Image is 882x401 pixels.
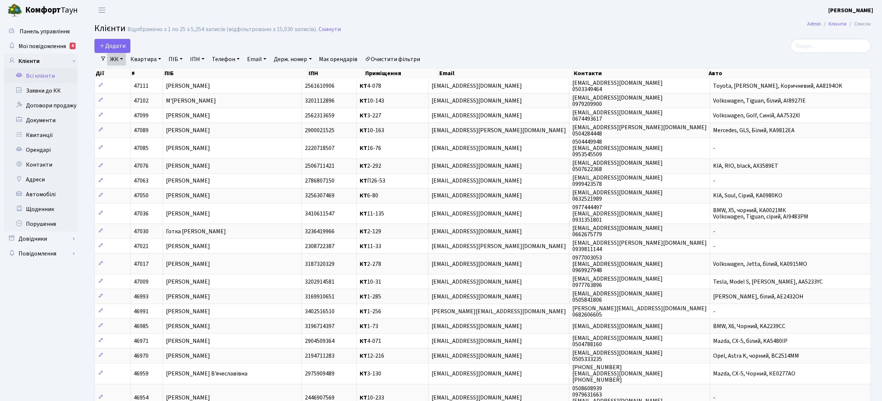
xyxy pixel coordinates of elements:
b: КТ [360,210,367,218]
span: П26-53 [360,177,385,185]
span: Мої повідомлення [19,42,66,50]
span: [EMAIL_ADDRESS][DOMAIN_NAME] [432,370,522,378]
span: [EMAIL_ADDRESS][DOMAIN_NAME] [432,293,522,301]
span: - [713,177,715,185]
b: КТ [360,337,367,345]
span: М'[PERSON_NAME] [166,97,216,105]
span: Volkswagen, Tiguan, білий, AI8927IE [713,97,806,105]
b: КТ [360,126,367,134]
th: ІПН [308,68,365,78]
th: Приміщення [365,68,439,78]
span: [PERSON_NAME] [166,293,210,301]
a: Додати [94,39,130,53]
span: 46991 [134,307,149,315]
span: [EMAIL_ADDRESS][DOMAIN_NAME] [432,192,522,200]
span: [EMAIL_ADDRESS][DOMAIN_NAME] 0503349464 [572,79,663,93]
a: Квитанції [4,128,78,143]
span: 3201112896 [305,97,335,105]
span: [EMAIL_ADDRESS][DOMAIN_NAME] 0977763896 [572,275,663,289]
span: [PERSON_NAME][EMAIL_ADDRESS][DOMAIN_NAME] [432,307,566,315]
span: 16-76 [360,144,381,152]
span: 47111 [134,82,149,90]
span: [PERSON_NAME], білий, AE2432OH [713,293,803,301]
a: Щоденник [4,202,78,217]
th: Дії [95,68,131,78]
a: Admin [807,20,821,28]
span: 47089 [134,126,149,134]
span: [PERSON_NAME] [166,210,210,218]
span: Toyota, [PERSON_NAME], Коричневий, AA8194OK [713,82,842,90]
span: [EMAIL_ADDRESS][DOMAIN_NAME] [432,97,522,105]
span: [PERSON_NAME] [166,177,210,185]
input: Пошук... [791,39,871,53]
a: Держ. номер [271,53,314,66]
span: [PERSON_NAME] [166,126,210,134]
span: 2561610906 [305,82,335,90]
span: [PERSON_NAME] [166,352,210,360]
a: Повідомлення [4,246,78,261]
span: 2904509364 [305,337,335,345]
span: 3196714397 [305,322,335,330]
span: 47021 [134,242,149,250]
a: Мої повідомлення6 [4,39,78,54]
span: Mazda, CX-5, білий, KA5480IP [713,337,788,345]
span: 2-278 [360,260,381,268]
span: 3187320329 [305,260,335,268]
span: [PERSON_NAME] [166,337,210,345]
span: [EMAIL_ADDRESS][DOMAIN_NAME] [432,82,522,90]
span: 4-078 [360,82,381,90]
span: [EMAIL_ADDRESS][DOMAIN_NAME] 0674493617 [572,108,663,123]
b: КТ [360,278,367,286]
span: Панель управління [20,27,70,36]
span: 2786807150 [305,177,335,185]
span: 2308722387 [305,242,335,250]
span: [PERSON_NAME][EMAIL_ADDRESS][DOMAIN_NAME] 0682606605 [572,304,707,319]
span: 3410611547 [305,210,335,218]
span: 2220718507 [305,144,335,152]
span: [EMAIL_ADDRESS][DOMAIN_NAME] [432,227,522,235]
span: [PERSON_NAME] [166,278,210,286]
span: 10-31 [360,278,381,286]
a: ЖК [107,53,126,66]
span: [EMAIL_ADDRESS][DOMAIN_NAME] [432,210,522,218]
span: [EMAIL_ADDRESS][DOMAIN_NAME] 0662675779 [572,224,663,238]
span: 46993 [134,293,149,301]
span: BMW, X6, Чорний, KA2239CC [713,322,785,330]
span: [PERSON_NAME] [166,144,210,152]
span: [PERSON_NAME] [166,322,210,330]
div: Відображено з 1 по 25 з 5,254 записів (відфільтровано з 15,030 записів). [127,26,317,33]
b: КТ [360,352,367,360]
span: 46971 [134,337,149,345]
span: 3402516510 [305,307,335,315]
span: - [713,227,715,235]
a: Автомобілі [4,187,78,202]
span: [EMAIL_ADDRESS][PERSON_NAME][DOMAIN_NAME] [432,242,566,250]
b: КТ [360,97,367,105]
a: Орендарі [4,143,78,157]
span: 2194711283 [305,352,335,360]
span: 0977444497 [EMAIL_ADDRESS][DOMAIN_NAME] 0931351801 [572,203,663,224]
span: [PERSON_NAME] [166,82,210,90]
a: Email [244,53,269,66]
b: КТ [360,242,367,250]
button: Переключити навігацію [93,4,111,16]
a: Має орендарів [316,53,361,66]
a: Телефон [209,53,243,66]
span: 2-292 [360,162,381,170]
span: 11-33 [360,242,381,250]
span: Tesla, Model S, [PERSON_NAME], AA5233YC [713,278,823,286]
span: [EMAIL_ADDRESS][PERSON_NAME][DOMAIN_NAME] 0504284448 [572,123,707,138]
a: Довідники [4,231,78,246]
b: КТ [360,177,367,185]
span: [EMAIL_ADDRESS][DOMAIN_NAME] [572,322,663,330]
a: Всі клієнти [4,68,78,83]
span: BMW, X5, чорний, КА0021МК Volkswagen, Tiguan, сірий, АІ9483РМ [713,206,808,221]
span: [EMAIL_ADDRESS][DOMAIN_NAME] [432,144,522,152]
b: КТ [360,82,367,90]
span: [EMAIL_ADDRESS][DOMAIN_NAME] [432,278,522,286]
span: [EMAIL_ADDRESS][DOMAIN_NAME] [432,260,522,268]
span: 2-129 [360,227,381,235]
span: Opel, Astra K, чорний, BC2514MM [713,352,799,360]
span: Mercedes, GLS, Білий, KA9812EA [713,126,795,134]
b: КТ [360,307,367,315]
